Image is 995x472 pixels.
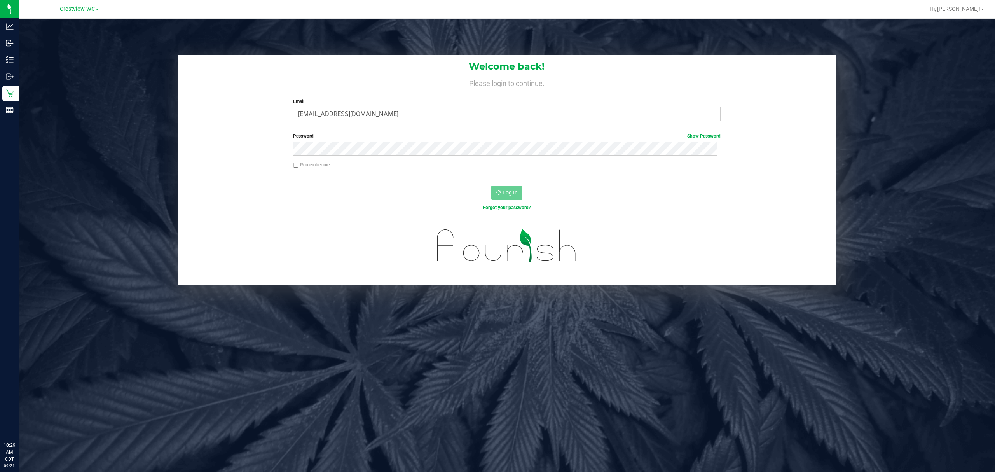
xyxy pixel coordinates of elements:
span: Hi, [PERSON_NAME]! [930,6,980,12]
inline-svg: Outbound [6,73,14,80]
p: 09/21 [3,463,15,469]
h1: Welcome back! [178,61,836,72]
button: Log In [491,186,522,200]
iframe: Resource center [8,410,31,433]
inline-svg: Inbound [6,39,14,47]
label: Email [293,98,721,105]
inline-svg: Retail [6,89,14,97]
iframe: Resource center unread badge [23,409,32,418]
a: Show Password [687,133,721,139]
label: Remember me [293,161,330,168]
span: Crestview WC [60,6,95,12]
span: Log In [503,189,518,196]
a: Forgot your password? [483,205,531,210]
inline-svg: Inventory [6,56,14,64]
span: Password [293,133,314,139]
input: Remember me [293,163,298,168]
inline-svg: Analytics [6,23,14,30]
p: 10:29 AM CDT [3,442,15,463]
inline-svg: Reports [6,106,14,114]
h4: Please login to continue. [178,78,836,87]
img: flourish_logo.svg [424,219,589,272]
